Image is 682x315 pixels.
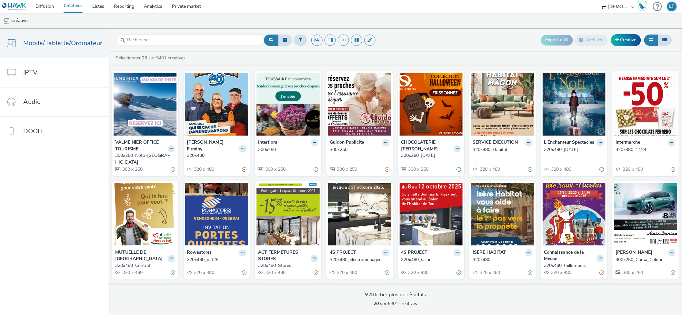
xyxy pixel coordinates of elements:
[544,262,602,269] div: 320x480_thillombois
[401,152,459,159] div: 300x250_[DATE]
[622,166,643,172] span: 320 x 480
[401,152,461,159] a: 300x250_[DATE]
[330,147,390,153] a: 300x250
[473,147,530,153] div: 320x480_Habitat
[528,166,533,173] div: Valide
[479,166,500,172] span: 320 x 480
[616,147,673,153] div: 320x480_1419
[611,34,641,46] a: Créative
[551,166,572,172] span: 320 x 480
[644,35,658,46] button: Grille
[543,73,606,136] img: 320x480_Noel visual
[187,139,238,152] strong: [PERSON_NAME] Firminy
[473,257,533,263] a: 320x480
[23,97,41,107] span: Audio
[614,183,677,246] img: 300x250_Corsa_Colour visual
[543,183,606,246] img: 320x480_thillombois visual
[401,257,459,263] div: 320x480_salon
[330,257,390,263] a: 320x480_electromenager
[408,166,429,172] span: 300 x 250
[473,257,530,263] div: 320x480
[142,55,147,61] strong: 20
[456,166,461,173] div: Valide
[541,35,573,45] button: Export d'ID
[171,269,175,276] div: Valide
[616,257,673,263] div: 300x250_Corsa_Colour
[256,73,320,136] img: 300x250 visual
[115,262,175,269] a: 320x480_Contrat
[671,269,676,276] div: Valide
[265,166,286,172] span: 300 x 250
[473,147,533,153] a: 320x480_Habitat
[400,73,463,136] img: 300x250_halloween visual
[117,35,262,46] input: Rechercher...
[330,147,387,153] div: 300x250
[314,166,318,173] div: Partiellement valide
[669,2,675,11] div: LF
[637,1,650,12] a: Hawk Academy
[258,147,318,153] a: 300x250
[187,257,247,263] a: 320x480_oct25
[23,68,37,77] span: IPTV
[193,269,214,276] span: 320 x 480
[187,152,247,159] a: 320x480
[575,35,608,46] button: Archiver
[114,73,177,136] img: 300x250_Noto-Belgique visual
[471,73,534,136] img: 320x480_Habitat visual
[114,183,177,246] img: 320x480_Contrat visual
[622,269,643,276] span: 300 x 250
[3,18,10,24] img: mobile
[122,269,143,276] span: 320 x 480
[242,166,246,173] div: Partiellement valide
[374,300,379,307] strong: 20
[616,139,640,147] strong: Intermarche
[187,249,212,257] strong: Rowastores
[544,249,595,262] strong: Connaissance de la Meuse
[385,166,390,173] div: Partiellement valide
[258,139,277,147] strong: Interflora
[336,166,357,172] span: 300 x 250
[115,152,175,166] a: 300x250_Noto-[GEOGRAPHIC_DATA]
[374,300,417,307] span: sur 5401 créatives
[544,139,595,147] strong: L'Enchanteur Spectacles
[637,1,647,12] div: Hawk Academy
[599,269,604,276] div: Partiellement valide
[193,166,214,172] span: 320 x 480
[473,139,518,147] strong: SERVICE EXECUTION
[115,152,173,166] div: 300x250_Noto-[GEOGRAPHIC_DATA]
[187,257,244,263] div: 320x480_oct25
[400,183,463,246] img: 320x480_salon visual
[614,73,677,136] img: 320x480_1419 visual
[544,147,602,153] div: 320x480_[DATE]
[365,291,426,299] div: Afficher plus de résultats
[456,269,461,276] div: Valide
[122,166,143,172] span: 300 x 250
[473,249,506,257] strong: ISERE HABITAT
[328,73,391,136] img: 300x250 visual
[551,269,572,276] span: 320 x 480
[544,147,604,153] a: 320x480_[DATE]
[258,262,316,269] div: 320x480_Stores
[258,147,316,153] div: 300x250
[187,152,244,159] div: 320x480
[479,269,500,276] span: 320 x 480
[23,38,102,48] span: Mobile/Tablette/Ordinateur
[328,183,391,246] img: 320x480_electromenager visual
[336,269,357,276] span: 320 x 480
[185,183,248,246] img: 320x480_oct25 visual
[115,249,166,262] strong: MUTUELLE DE [GEOGRAPHIC_DATA]
[2,3,26,11] img: undefined Logo
[616,249,652,257] strong: [PERSON_NAME]
[471,183,534,246] img: 320x480 visual
[256,183,320,246] img: 320x480_Stores visual
[115,262,173,269] div: 320x480_Contrat
[408,269,429,276] span: 320 x 480
[314,269,318,276] div: Partiellement valide
[544,262,604,269] a: 320x480_thillombois
[115,139,166,152] strong: VALMEINIER OFFICE TOURISME
[330,139,364,147] strong: Guidon Publicite
[616,147,676,153] a: 320x480_1419
[401,257,461,263] a: 320x480_salon
[265,269,286,276] span: 320 x 480
[401,249,428,257] strong: 4S PROJECT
